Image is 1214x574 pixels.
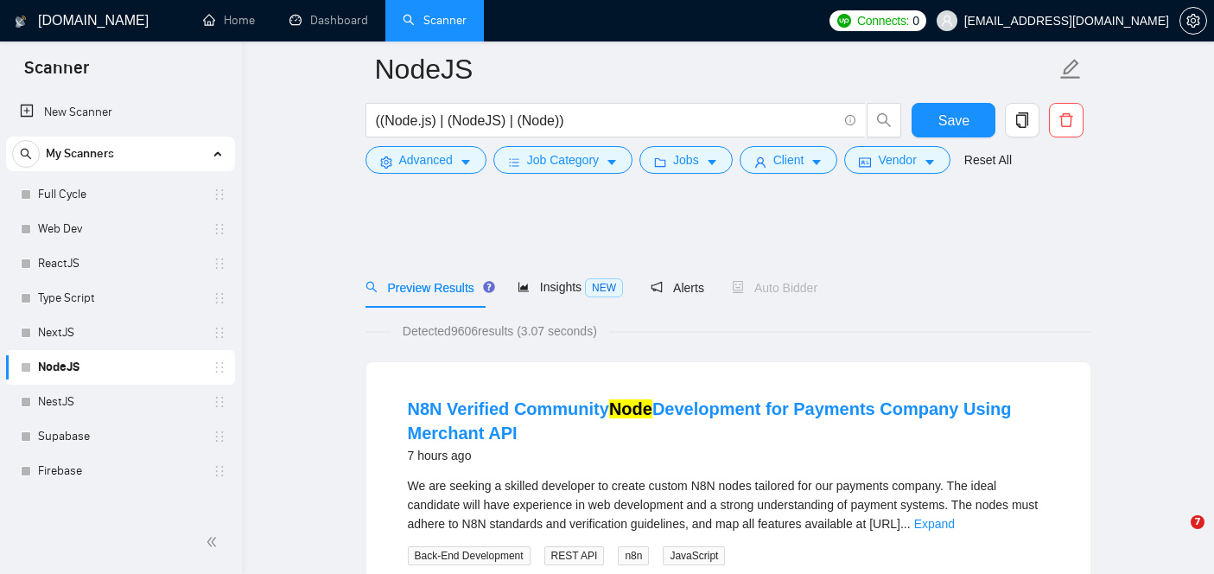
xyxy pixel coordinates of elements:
span: holder [213,430,226,443]
span: caret-down [810,156,823,169]
button: barsJob Categorycaret-down [493,146,632,174]
input: Scanner name... [375,48,1056,91]
a: searchScanner [403,13,467,28]
span: setting [1180,14,1206,28]
span: Alerts [651,281,704,295]
span: setting [380,156,392,169]
span: Advanced [399,150,453,169]
span: Preview Results [365,281,490,295]
div: We are seeking a skilled developer to create custom N8N nodes tailored for our payments company. ... [408,476,1049,533]
a: NextJS [38,316,202,350]
a: Type Script [38,281,202,316]
span: user [754,156,766,169]
li: New Scanner [6,95,235,130]
span: edit [1059,58,1082,80]
a: homeHome [203,13,255,28]
span: search [365,281,378,293]
span: notification [651,281,663,293]
a: New Scanner [20,95,221,130]
span: holder [213,291,226,305]
span: caret-down [924,156,936,169]
a: N8N Verified CommunityNodeDevelopment for Payments Company Using Merchant API [408,399,1012,443]
span: holder [213,188,226,201]
button: idcardVendorcaret-down [844,146,950,174]
button: Save [912,103,995,137]
span: holder [213,360,226,374]
span: holder [213,395,226,409]
button: settingAdvancedcaret-down [365,146,486,174]
img: logo [15,8,27,35]
a: Web Dev [38,212,202,246]
span: double-left [206,533,223,551]
span: holder [213,326,226,340]
mark: Node [609,399,652,418]
span: Connects: [857,11,909,30]
span: idcard [859,156,871,169]
span: user [941,15,953,27]
iframe: Intercom live chat [1155,515,1197,557]
span: bars [508,156,520,169]
span: delete [1050,112,1083,128]
a: Firebase [38,454,202,488]
span: n8n [618,546,649,565]
a: ReactJS [38,246,202,281]
span: info-circle [845,115,856,126]
span: ... [900,517,911,531]
button: copy [1005,103,1039,137]
span: caret-down [606,156,618,169]
span: Auto Bidder [732,281,817,295]
a: dashboardDashboard [289,13,368,28]
span: search [13,148,39,160]
div: 7 hours ago [408,445,1049,466]
img: upwork-logo.png [837,14,851,28]
span: We are seeking a skilled developer to create custom N8N nodes tailored for our payments company. ... [408,479,1039,531]
span: Vendor [878,150,916,169]
span: Save [938,110,969,131]
span: copy [1006,112,1039,128]
span: area-chart [518,281,530,293]
span: search [868,112,900,128]
span: Back-End Development [408,546,531,565]
span: REST API [544,546,605,565]
span: folder [654,156,666,169]
span: robot [732,281,744,293]
span: NEW [585,278,623,297]
span: My Scanners [46,137,114,171]
span: holder [213,222,226,236]
span: Detected 9606 results (3.07 seconds) [391,322,609,341]
button: delete [1049,103,1084,137]
li: My Scanners [6,137,235,488]
button: folderJobscaret-down [639,146,733,174]
span: caret-down [706,156,718,169]
span: JavaScript [663,546,725,565]
button: search [12,140,40,168]
a: NestJS [38,385,202,419]
span: Client [773,150,804,169]
a: Full Cycle [38,177,202,212]
a: NodeJS [38,350,202,385]
a: setting [1179,14,1207,28]
span: 7 [1191,515,1204,529]
button: search [867,103,901,137]
a: Reset All [964,150,1012,169]
input: Search Freelance Jobs... [376,110,837,131]
span: Jobs [673,150,699,169]
span: Insights [518,280,623,294]
span: holder [213,257,226,271]
span: 0 [912,11,919,30]
span: Scanner [10,55,103,92]
div: Tooltip anchor [481,279,497,295]
a: Supabase [38,419,202,454]
a: Expand [914,517,955,531]
span: caret-down [460,156,472,169]
button: userClientcaret-down [740,146,838,174]
button: setting [1179,7,1207,35]
span: Job Category [527,150,599,169]
span: holder [213,464,226,478]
